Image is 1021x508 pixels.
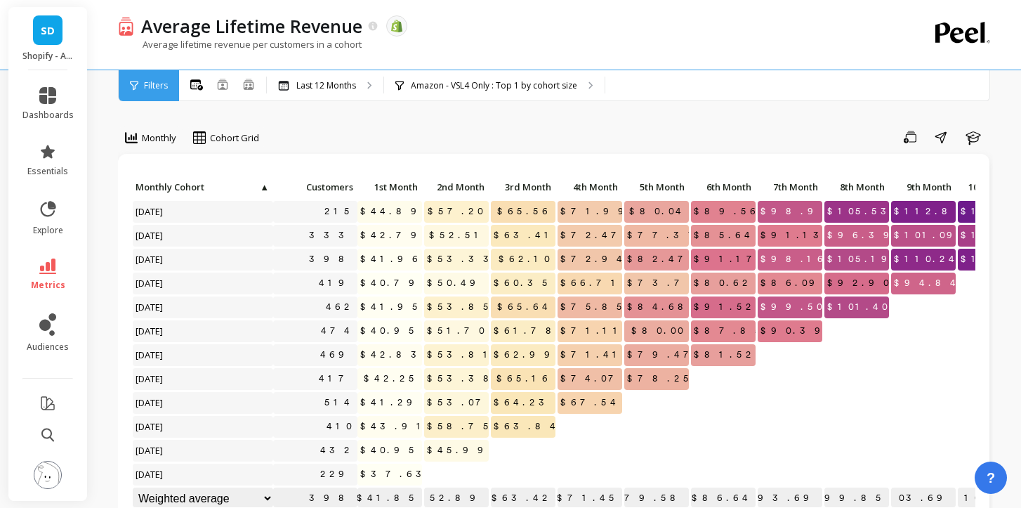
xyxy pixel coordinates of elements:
span: ? [987,468,995,488]
span: $86.09 [758,273,828,294]
span: 9th Month [894,181,951,193]
span: $40.79 [357,273,428,294]
a: 417 [316,368,357,389]
p: Amazon - VSL4 Only : Top 1 by cohort size [411,80,577,91]
div: Toggle SortBy [357,177,423,199]
span: $99.50 [758,297,828,318]
span: $52.51 [426,225,489,246]
span: $79.47 [624,344,702,365]
span: $89.56 [691,201,763,222]
span: [DATE] [133,249,167,270]
span: $84.68 [624,297,697,318]
a: 215 [322,201,357,222]
span: $71.11 [558,320,628,341]
span: 6th Month [694,181,751,193]
span: explore [33,225,63,236]
a: 398 [306,249,357,270]
p: Monthly Cohort [133,177,273,197]
span: $91.52 [691,297,759,318]
span: 4th Month [560,181,618,193]
span: $61.78 [491,320,565,341]
span: $71.41 [558,344,627,365]
span: $105.53 [824,201,900,222]
a: 432 [317,440,357,461]
span: $98.16 [758,249,831,270]
p: 8th Month [824,177,889,197]
span: metrics [31,280,65,291]
span: $41.96 [357,249,426,270]
a: 419 [316,273,357,294]
div: Toggle SortBy [624,177,690,199]
span: $63.84 [491,416,563,437]
p: 7th Month [758,177,822,197]
div: Toggle SortBy [132,177,199,199]
a: 474 [318,320,357,341]
span: $51.70 [424,320,490,341]
span: 8th Month [827,181,885,193]
span: $67.54 [558,392,624,413]
span: $74.07 [558,368,627,389]
span: $80.00 [628,320,689,341]
span: $91.13 [758,225,832,246]
span: $53.33 [424,249,502,270]
p: 5th Month [624,177,689,197]
span: $37.63 [357,464,435,485]
span: $71.99 [558,201,637,222]
p: 6th Month [691,177,756,197]
span: $82.47 [624,249,697,270]
span: $41.29 [357,392,426,413]
img: api.shopify.svg [390,20,403,32]
div: Toggle SortBy [890,177,957,199]
span: $58.75 [424,416,496,437]
span: 10th Month [961,181,1018,193]
span: $45.99 [424,440,496,461]
span: 7th Month [760,181,818,193]
span: [DATE] [133,464,167,485]
span: essentials [27,166,68,177]
a: 229 [317,464,357,485]
span: $53.07 [424,392,494,413]
a: 514 [322,392,357,413]
span: $90.39 [758,320,834,341]
span: $65.16 [494,368,555,389]
div: Toggle SortBy [490,177,557,199]
p: Shopify - All Data [22,51,74,62]
span: $42.83 [357,344,430,365]
p: 2nd Month [424,177,489,197]
span: $53.85 [424,297,496,318]
p: Customers [273,177,357,197]
span: dashboards [22,110,74,121]
span: [DATE] [133,297,167,318]
span: $101.40 [824,297,893,318]
div: Toggle SortBy [690,177,757,199]
span: [DATE] [133,440,167,461]
a: 333 [306,225,357,246]
span: $87.85 [691,320,768,341]
span: $65.56 [494,201,555,222]
div: Toggle SortBy [757,177,824,199]
span: SD [41,22,55,39]
p: Average lifetime revenue per customers in a cohort [118,38,362,51]
span: ▲ [258,181,269,193]
span: $66.71 [558,273,626,294]
span: $81.52 [691,344,759,365]
span: [DATE] [133,201,167,222]
span: [DATE] [133,392,167,413]
span: 3rd Month [494,181,551,193]
span: Filters [144,80,168,91]
span: Monthly Cohort [136,181,258,193]
div: Toggle SortBy [557,177,624,199]
p: Last 12 Months [296,80,356,91]
span: [DATE] [133,344,167,365]
p: Average Lifetime Revenue [141,14,362,38]
span: $50.49 [424,273,489,294]
span: 2nd Month [427,181,485,193]
span: $53.38 [424,368,502,389]
span: [DATE] [133,225,167,246]
span: $96.39 [824,225,902,246]
span: $41.95 [357,297,426,318]
span: $105.19 [824,249,900,270]
span: $85.64 [691,225,758,246]
span: $42.25 [361,368,422,389]
span: $42.79 [357,225,430,246]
